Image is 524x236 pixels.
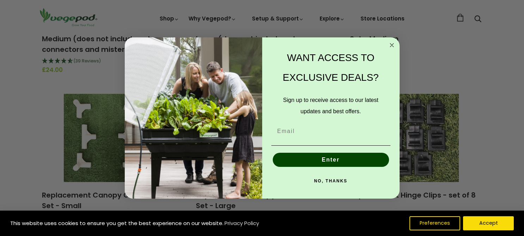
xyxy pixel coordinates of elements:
[271,145,390,146] img: underline
[463,216,514,230] button: Accept
[283,97,378,114] span: Sign up to receive access to our latest updates and best offers.
[271,124,390,138] input: Email
[283,52,378,83] span: WANT ACCESS TO EXCLUSIVE DEALS?
[409,216,460,230] button: Preferences
[388,41,396,49] button: Close dialog
[273,153,389,167] button: Enter
[271,174,390,188] button: NO, THANKS
[223,217,260,230] a: Privacy Policy (opens in a new tab)
[125,37,262,199] img: e9d03583-1bb1-490f-ad29-36751b3212ff.jpeg
[10,219,223,227] span: This website uses cookies to ensure you get the best experience on our website.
